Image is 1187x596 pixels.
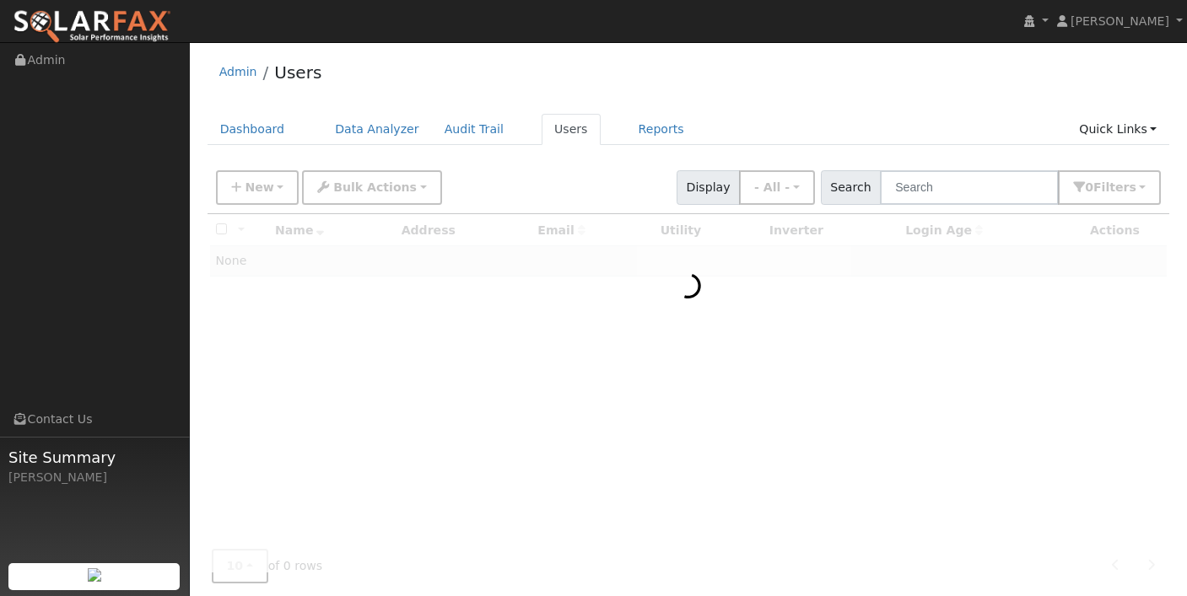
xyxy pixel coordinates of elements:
span: s [1129,180,1136,194]
div: [PERSON_NAME] [8,469,181,486]
input: Search [880,170,1059,205]
span: Filter [1093,180,1136,194]
span: Bulk Actions [333,180,417,194]
a: Reports [626,114,697,145]
a: Admin [219,65,257,78]
a: Dashboard [208,114,298,145]
button: - All - [739,170,815,205]
span: Site Summary [8,446,181,469]
img: SolarFax [13,9,171,45]
a: Data Analyzer [322,114,432,145]
a: Quick Links [1066,114,1169,145]
span: Search [821,170,881,205]
a: Users [542,114,601,145]
img: retrieve [88,568,101,582]
span: 10 [227,559,244,572]
span: [PERSON_NAME] [1071,14,1169,28]
button: 0Filters [1058,170,1161,205]
span: Display [677,170,740,205]
span: New [245,180,273,194]
button: New [216,170,299,205]
a: Users [274,62,321,83]
button: Bulk Actions [302,170,441,205]
a: Audit Trail [432,114,516,145]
